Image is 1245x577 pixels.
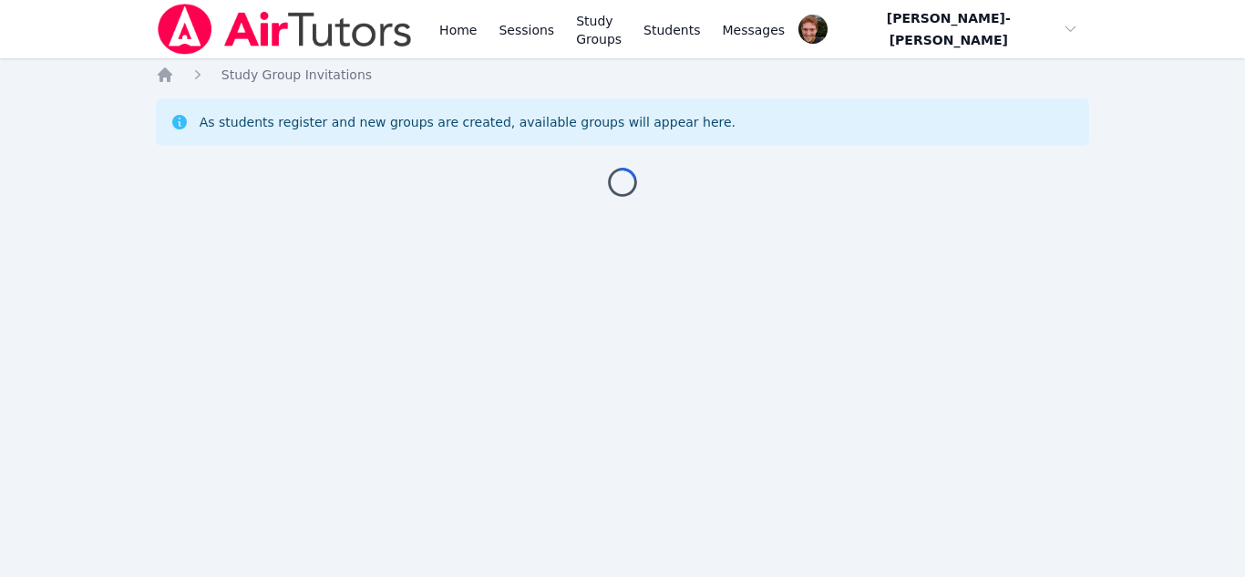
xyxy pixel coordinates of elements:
span: Study Group Invitations [221,67,372,82]
img: Air Tutors [156,4,414,55]
nav: Breadcrumb [156,66,1090,84]
a: Study Group Invitations [221,66,372,84]
span: Messages [723,21,786,39]
div: As students register and new groups are created, available groups will appear here. [200,113,736,131]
